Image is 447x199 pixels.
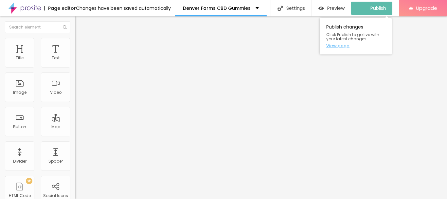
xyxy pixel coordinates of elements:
div: Social Icons [43,193,68,198]
img: view-1.svg [318,6,324,11]
span: Click Publish to go live with your latest changes. [326,32,385,41]
div: Divider [13,159,27,164]
img: Icone [277,6,283,11]
input: Search element [5,21,70,33]
div: Video [50,90,62,95]
div: Text [52,56,60,60]
iframe: Editor [75,16,447,199]
a: View page [326,44,385,48]
div: HTML Code [9,193,31,198]
p: Denver Farms CBD Gummies [183,6,251,10]
span: Upgrade [416,5,437,11]
div: Map [51,125,60,129]
img: Icone [63,25,67,29]
div: Publish changes [320,18,392,54]
div: Page editor [44,6,76,10]
span: Publish [370,6,386,11]
button: Preview [312,2,351,15]
div: Title [16,56,24,60]
span: Preview [327,6,345,11]
div: Spacer [48,159,63,164]
button: Publish [351,2,392,15]
div: Image [13,90,27,95]
div: Changes have been saved automatically [76,6,171,10]
div: Button [13,125,26,129]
